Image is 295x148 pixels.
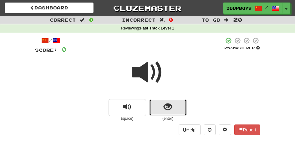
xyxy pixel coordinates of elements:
a: soupboy913 / [223,3,282,14]
a: Clozemaster [103,3,192,13]
span: soupboy913 [226,5,252,11]
small: (space) [109,116,146,121]
span: To go [201,17,220,23]
span: : [224,18,230,22]
button: Report [234,124,260,135]
small: (enter) [149,116,187,121]
button: show sentence [149,99,187,116]
span: 0 [61,45,67,53]
span: Correct [50,17,76,23]
div: / [35,37,67,45]
button: replay audio [109,99,146,116]
span: Incorrect [122,17,156,23]
strong: Fast Track Level 1 [140,26,174,30]
span: / [265,5,268,9]
span: 0 [169,16,173,23]
span: 0 [89,16,94,23]
button: Round history (alt+y) [204,124,216,135]
span: 20 [233,16,242,23]
span: Score: [35,47,58,53]
button: Help! [179,124,201,135]
div: Mastered [224,45,260,50]
span: 25 % [224,46,233,50]
a: Dashboard [5,3,94,13]
span: : [160,18,165,22]
span: : [80,18,85,22]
